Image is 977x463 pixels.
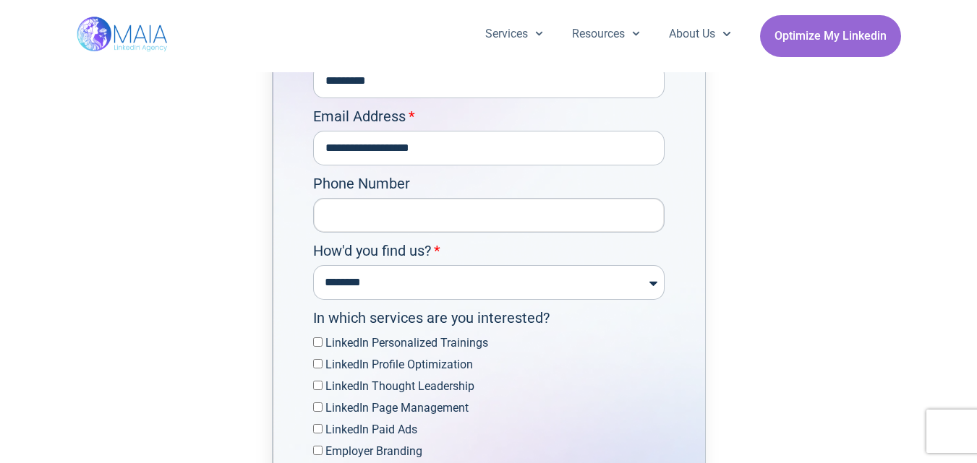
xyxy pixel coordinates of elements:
[325,401,469,415] label: LinkedIn Page Management
[654,15,745,53] a: About Us
[313,105,415,131] label: Email Address
[313,240,440,265] label: How'd you find us?
[760,15,901,57] a: Optimize My Linkedin
[325,444,422,458] label: Employer Branding
[471,15,746,53] nav: Menu
[313,173,410,198] label: Phone Number
[313,307,550,332] label: In which services are you interested?
[471,15,558,53] a: Services
[558,15,654,53] a: Resources
[325,379,474,393] label: LinkedIn Thought Leadership
[325,358,473,371] label: LinkedIn Profile Optimization
[325,336,488,350] label: LinkedIn Personalized Trainings
[325,423,417,436] label: LinkedIn Paid Ads
[775,22,887,50] span: Optimize My Linkedin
